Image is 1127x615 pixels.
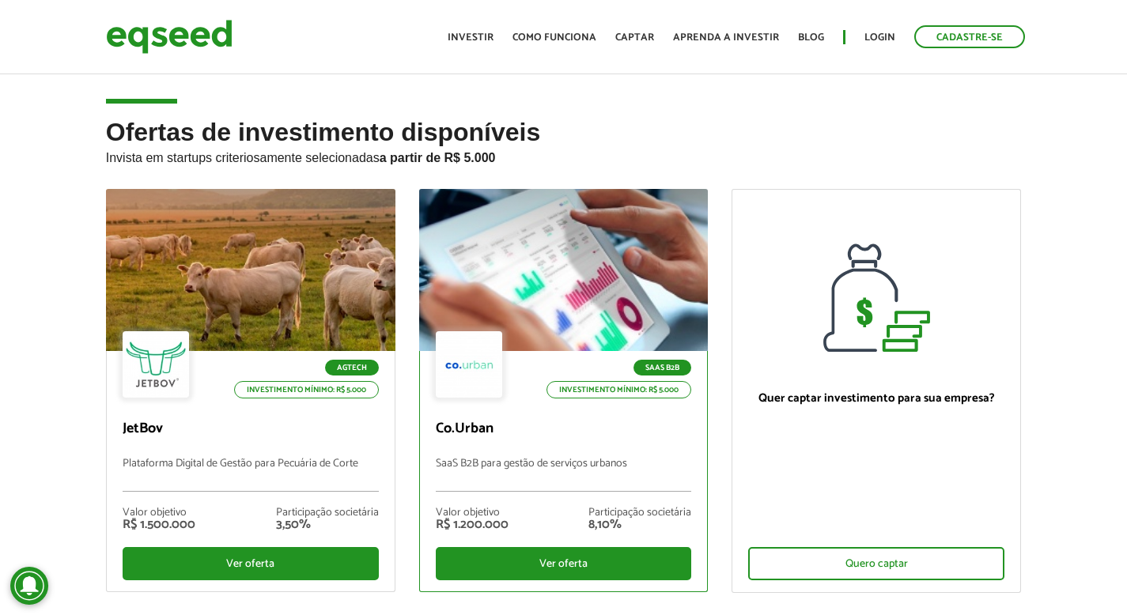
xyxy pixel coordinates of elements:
[615,32,654,43] a: Captar
[234,381,379,398] p: Investimento mínimo: R$ 5.000
[588,507,691,519] div: Participação societária
[436,547,692,580] div: Ver oferta
[633,360,691,375] p: SaaS B2B
[748,391,1004,406] p: Quer captar investimento para sua empresa?
[864,32,895,43] a: Login
[106,146,1022,165] p: Invista em startups criteriosamente selecionadas
[380,151,496,164] strong: a partir de R$ 5.000
[673,32,779,43] a: Aprenda a investir
[419,189,709,592] a: SaaS B2B Investimento mínimo: R$ 5.000 Co.Urban SaaS B2B para gestão de serviços urbanos Valor ob...
[123,458,379,492] p: Plataforma Digital de Gestão para Pecuária de Corte
[748,547,1004,580] div: Quero captar
[276,507,379,519] div: Participação societária
[448,32,494,43] a: Investir
[914,25,1025,48] a: Cadastre-se
[436,458,692,492] p: SaaS B2B para gestão de serviços urbanos
[325,360,379,375] p: Agtech
[436,507,509,519] div: Valor objetivo
[798,32,824,43] a: Blog
[588,519,691,531] div: 8,10%
[436,519,509,531] div: R$ 1.200.000
[436,421,692,438] p: Co.Urban
[106,119,1022,189] h2: Ofertas de investimento disponíveis
[123,507,195,519] div: Valor objetivo
[106,16,233,58] img: EqSeed
[123,519,195,531] div: R$ 1.500.000
[546,381,691,398] p: Investimento mínimo: R$ 5.000
[512,32,596,43] a: Como funciona
[123,547,379,580] div: Ver oferta
[123,421,379,438] p: JetBov
[106,189,395,592] a: Agtech Investimento mínimo: R$ 5.000 JetBov Plataforma Digital de Gestão para Pecuária de Corte V...
[732,189,1021,593] a: Quer captar investimento para sua empresa? Quero captar
[276,519,379,531] div: 3,50%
